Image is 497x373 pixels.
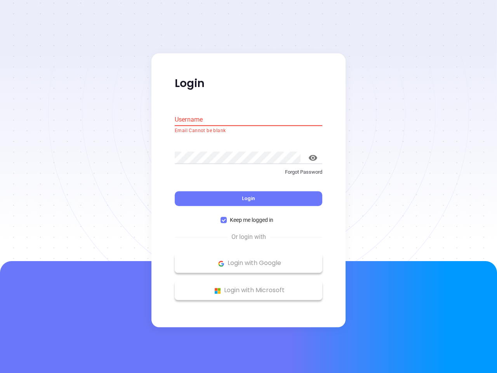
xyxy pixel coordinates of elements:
button: Login [175,192,322,206]
img: Google Logo [216,259,226,268]
p: Login with Microsoft [179,285,318,296]
p: Email Cannot be blank [175,127,322,135]
p: Login with Google [179,258,318,269]
span: Keep me logged in [227,216,276,225]
p: Login [175,77,322,91]
span: Or login with [228,233,270,242]
button: toggle password visibility [304,148,322,167]
a: Forgot Password [175,168,322,182]
p: Forgot Password [175,168,322,176]
span: Login [242,195,255,202]
img: Microsoft Logo [213,286,222,296]
button: Google Logo Login with Google [175,254,322,273]
button: Microsoft Logo Login with Microsoft [175,281,322,300]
